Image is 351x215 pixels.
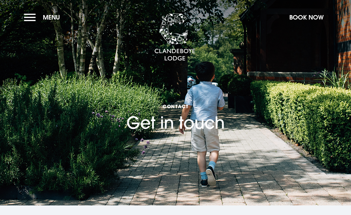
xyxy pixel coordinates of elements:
[154,13,195,61] img: Clandeboye Lodge
[126,103,225,110] span: Contact
[126,76,225,132] h1: Get in touch
[43,13,60,21] span: Menu
[286,10,327,25] button: Book Now
[24,10,63,25] button: Menu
